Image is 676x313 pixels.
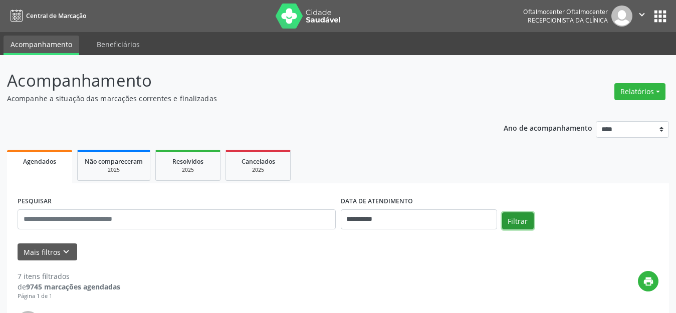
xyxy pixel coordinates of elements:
[163,166,213,174] div: 2025
[614,83,665,100] button: Relatórios
[528,16,608,25] span: Recepcionista da clínica
[233,166,283,174] div: 2025
[7,93,471,104] p: Acompanhe a situação das marcações correntes e finalizadas
[85,166,143,174] div: 2025
[61,246,72,257] i: keyboard_arrow_down
[18,292,120,300] div: Página 1 de 1
[7,68,471,93] p: Acompanhamento
[85,157,143,166] span: Não compareceram
[504,121,592,134] p: Ano de acompanhamento
[26,282,120,291] strong: 9745 marcações agendadas
[502,212,534,229] button: Filtrar
[242,157,275,166] span: Cancelados
[7,8,86,24] a: Central de Marcação
[26,12,86,20] span: Central de Marcação
[523,8,608,16] div: Oftalmocenter Oftalmocenter
[643,276,654,287] i: print
[341,194,413,209] label: DATA DE ATENDIMENTO
[18,194,52,209] label: PESQUISAR
[172,157,203,166] span: Resolvidos
[4,36,79,55] a: Acompanhamento
[636,9,647,20] i: 
[18,271,120,281] div: 7 itens filtrados
[18,243,77,261] button: Mais filtroskeyboard_arrow_down
[632,6,651,27] button: 
[18,281,120,292] div: de
[90,36,147,53] a: Beneficiários
[638,271,658,291] button: print
[651,8,669,25] button: apps
[23,157,56,166] span: Agendados
[611,6,632,27] img: img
